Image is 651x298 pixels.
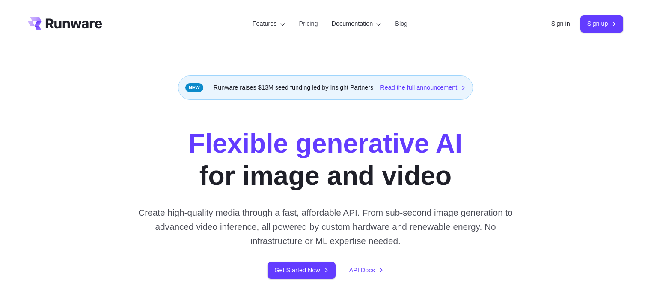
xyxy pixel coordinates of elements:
h1: for image and video [189,127,462,192]
a: Pricing [299,19,318,29]
a: Sign up [580,15,624,32]
div: Runware raises $13M seed funding led by Insight Partners [178,75,473,100]
strong: Flexible generative AI [189,128,462,158]
a: Go to / [28,17,102,30]
a: Blog [395,19,407,29]
a: Read the full announcement [380,83,466,93]
a: API Docs [349,265,383,275]
a: Sign in [551,19,570,29]
a: Get Started Now [268,262,335,279]
label: Features [253,19,285,29]
p: Create high-quality media through a fast, affordable API. From sub-second image generation to adv... [135,205,516,248]
label: Documentation [332,19,382,29]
